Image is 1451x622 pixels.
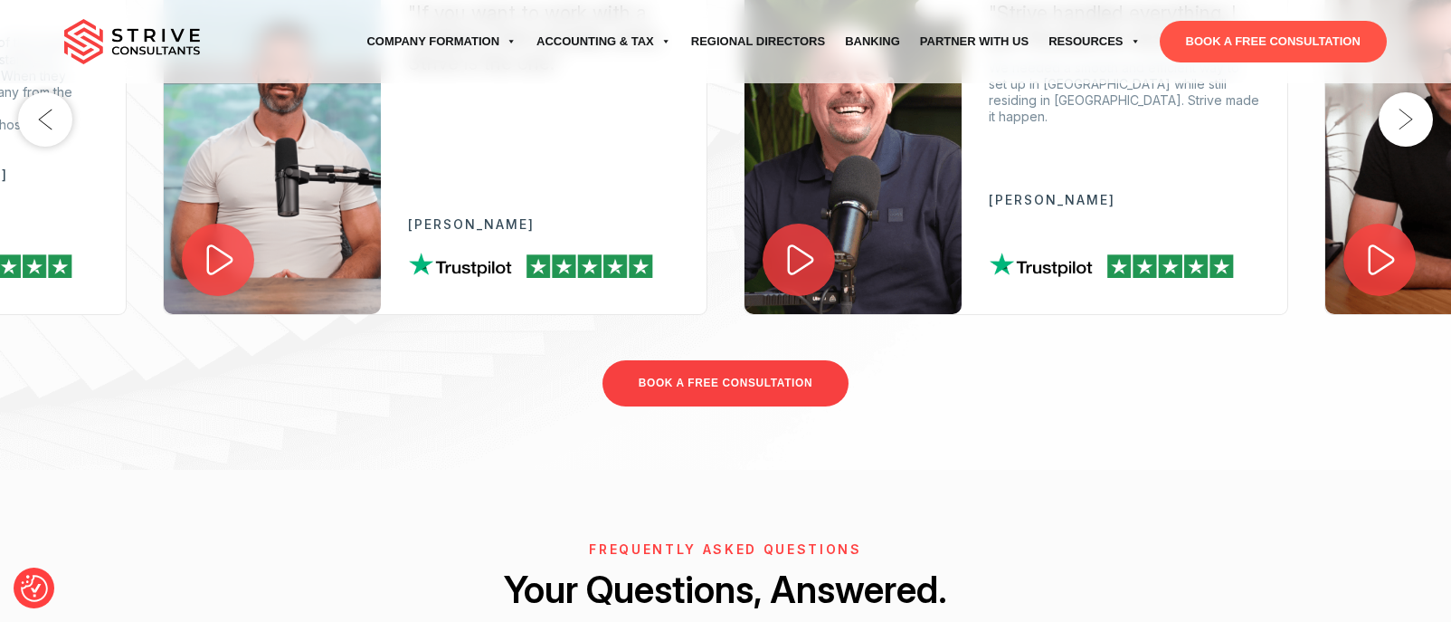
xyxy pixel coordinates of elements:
p: [PERSON_NAME] [989,193,1260,206]
img: tp-review.png [409,252,653,278]
a: Accounting & Tax [526,16,681,67]
a: Banking [835,16,910,67]
a: BOOK A FREE CONSULTATION [602,360,849,407]
a: Resources [1038,16,1150,67]
button: Consent Preferences [21,575,48,602]
p: [PERSON_NAME] [408,217,679,231]
img: tp-review.png [990,252,1234,278]
a: Regional Directors [681,16,835,67]
a: Company Formation [356,16,526,67]
img: main-logo.svg [64,19,200,64]
a: BOOK A FREE CONSULTATION [1160,21,1387,62]
button: Previous [18,92,72,147]
button: Next [1379,92,1433,147]
a: Partner with Us [910,16,1038,67]
img: Revisit consent button [21,575,48,602]
p: We needed a smooth and efficient way to set up in [GEOGRAPHIC_DATA] while still residing in [GEOG... [989,60,1260,126]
